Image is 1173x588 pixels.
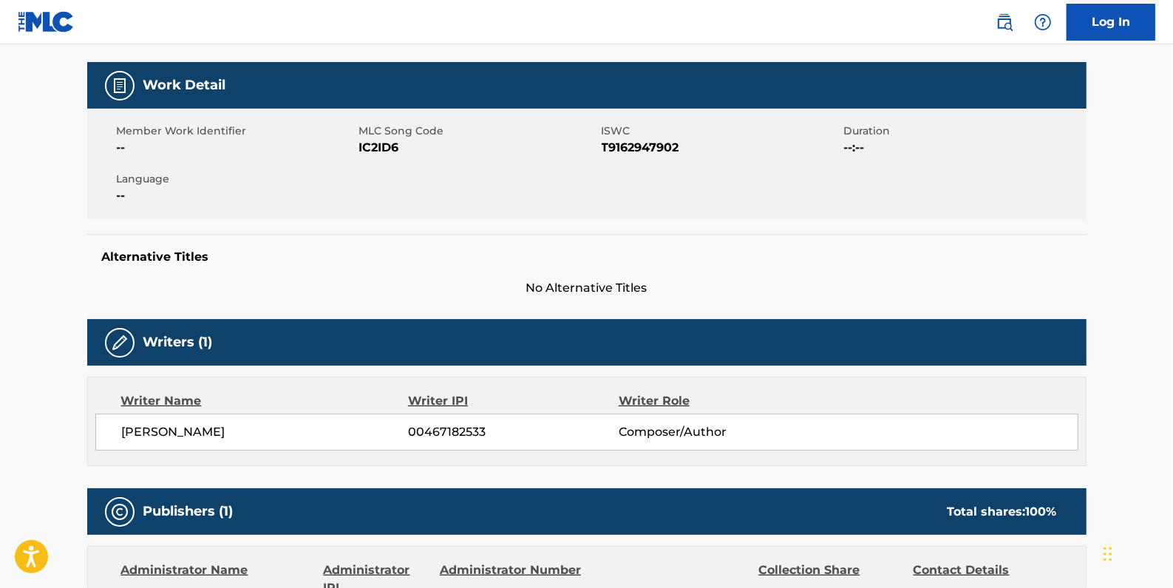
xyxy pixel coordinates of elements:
[111,334,129,352] img: Writers
[143,334,213,351] h5: Writers (1)
[1028,7,1058,37] div: Help
[143,503,234,520] h5: Publishers (1)
[102,250,1072,264] h5: Alternative Titles
[1104,532,1112,576] div: Drag
[602,139,840,157] span: T9162947902
[948,503,1057,521] div: Total shares:
[1034,13,1052,31] img: help
[87,279,1087,297] span: No Alternative Titles
[619,423,810,441] span: Composer/Author
[18,11,75,33] img: MLC Logo
[143,77,226,94] h5: Work Detail
[117,187,356,205] span: --
[117,171,356,187] span: Language
[117,139,356,157] span: --
[1099,517,1173,588] iframe: Chat Widget
[359,123,598,139] span: MLC Song Code
[1067,4,1155,41] a: Log In
[996,13,1013,31] img: search
[121,392,409,410] div: Writer Name
[844,123,1083,139] span: Duration
[408,423,618,441] span: 00467182533
[111,503,129,521] img: Publishers
[117,123,356,139] span: Member Work Identifier
[844,139,1083,157] span: --:--
[408,392,619,410] div: Writer IPI
[1026,505,1057,519] span: 100 %
[122,423,409,441] span: [PERSON_NAME]
[602,123,840,139] span: ISWC
[990,7,1019,37] a: Public Search
[619,392,810,410] div: Writer Role
[111,77,129,95] img: Work Detail
[359,139,598,157] span: IC2ID6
